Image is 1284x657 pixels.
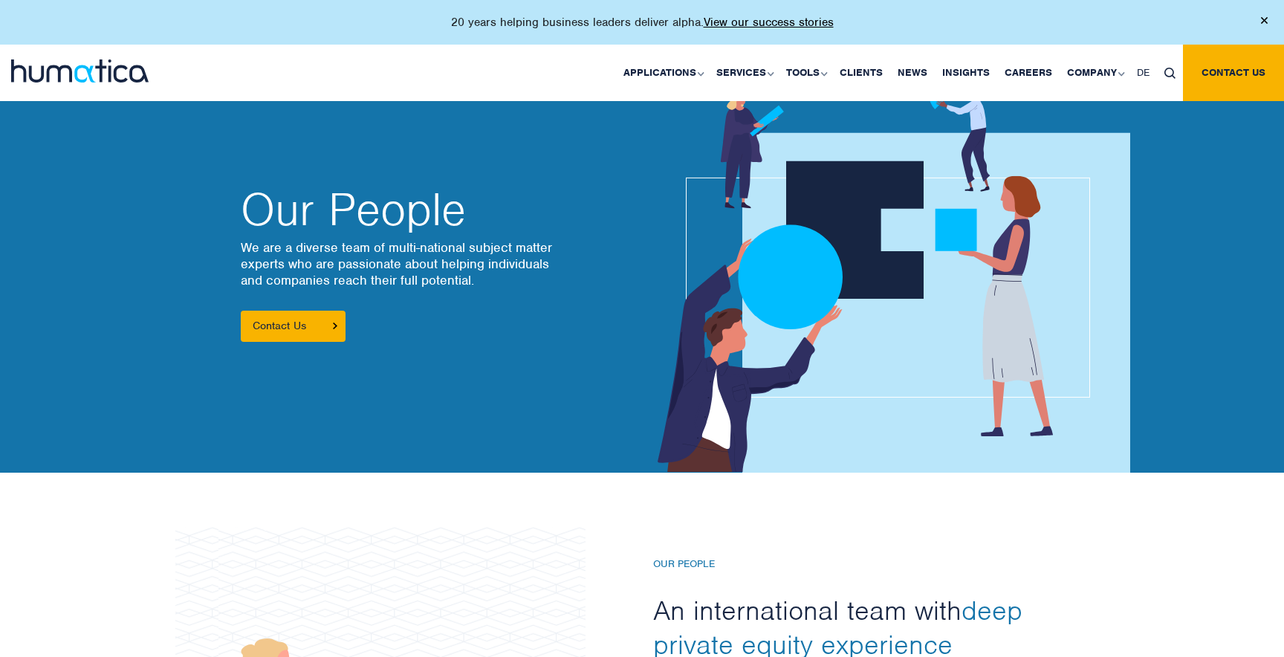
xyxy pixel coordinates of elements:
[451,15,834,30] p: 20 years helping business leaders deliver alpha.
[935,45,997,101] a: Insights
[241,187,627,232] h2: Our People
[653,558,1054,571] h6: Our People
[1137,66,1150,79] span: DE
[832,45,890,101] a: Clients
[1164,68,1176,79] img: search_icon
[890,45,935,101] a: News
[241,311,346,342] a: Contact Us
[241,239,627,288] p: We are a diverse team of multi-national subject matter experts who are passionate about helping i...
[1129,45,1157,101] a: DE
[616,45,709,101] a: Applications
[1183,45,1284,101] a: Contact us
[709,45,779,101] a: Services
[11,59,149,82] img: logo
[333,323,337,329] img: arrowicon
[704,15,834,30] a: View our success stories
[1060,45,1129,101] a: Company
[997,45,1060,101] a: Careers
[618,80,1130,473] img: about_banner1
[779,45,832,101] a: Tools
